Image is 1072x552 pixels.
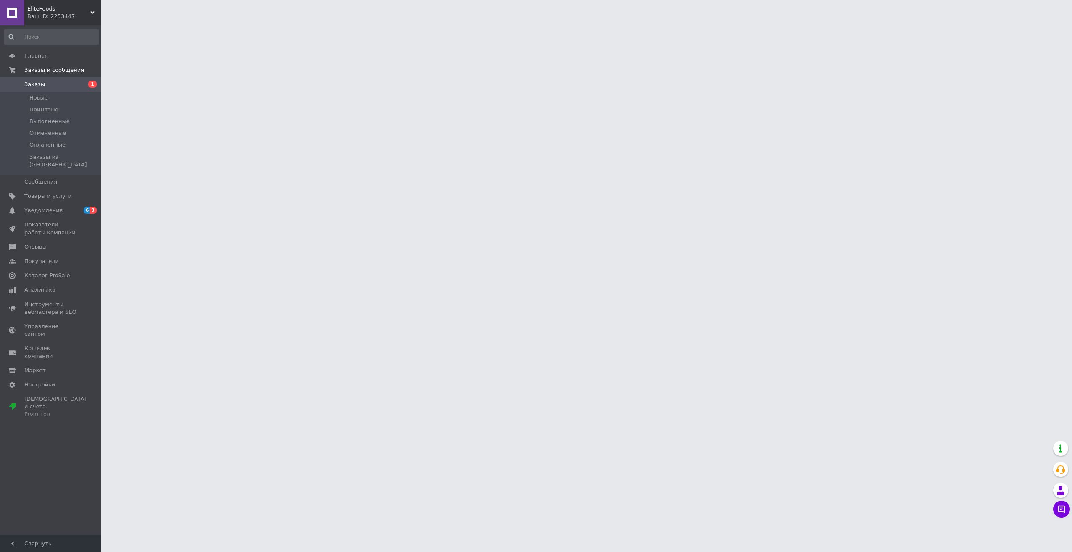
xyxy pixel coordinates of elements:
span: Отзывы [24,243,47,251]
span: 6 [84,207,90,214]
span: Заказы и сообщения [24,66,84,74]
span: Кошелек компании [24,344,78,360]
span: Новые [29,94,48,102]
span: Аналитика [24,286,55,294]
span: Оплаченные [29,141,66,149]
span: Сообщения [24,178,57,186]
span: Заказы из [GEOGRAPHIC_DATA] [29,153,98,168]
span: 3 [90,207,97,214]
input: Поиск [4,29,99,45]
span: Уведомления [24,207,63,214]
button: Чат с покупателем [1053,501,1070,518]
span: Маркет [24,367,46,374]
span: [DEMOGRAPHIC_DATA] и счета [24,395,87,418]
span: Принятые [29,106,58,113]
div: Ваш ID: 2253447 [27,13,101,20]
div: Prom топ [24,410,87,418]
span: EliteFoods [27,5,90,13]
span: Инструменты вебмастера и SEO [24,301,78,316]
span: Управление сайтом [24,323,78,338]
span: Заказы [24,81,45,88]
span: Показатели работы компании [24,221,78,236]
span: Покупатели [24,258,59,265]
span: Главная [24,52,48,60]
span: Настройки [24,381,55,389]
span: Отмененные [29,129,66,137]
span: Товары и услуги [24,192,72,200]
span: Выполненные [29,118,70,125]
span: 1 [88,81,97,88]
span: Каталог ProSale [24,272,70,279]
